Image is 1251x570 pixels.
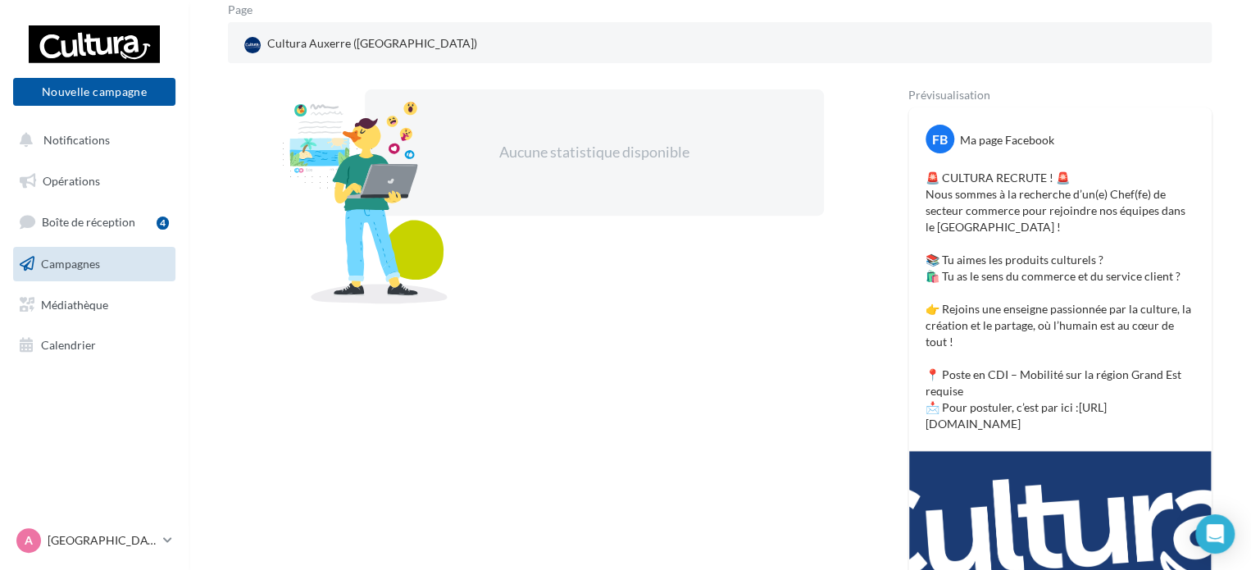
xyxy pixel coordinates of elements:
[41,257,100,271] span: Campagnes
[10,204,179,239] a: Boîte de réception4
[25,532,33,549] span: A
[10,328,179,363] a: Calendrier
[41,297,108,311] span: Médiathèque
[241,32,560,57] a: Cultura Auxerre ([GEOGRAPHIC_DATA])
[926,170,1194,432] p: 🚨 CULTURA RECRUTE ! 🚨 Nous sommes à la recherche d’un(e) Chef(fe) de secteur commerce pour rejoin...
[43,174,100,188] span: Opérations
[241,32,480,57] div: Cultura Auxerre ([GEOGRAPHIC_DATA])
[48,532,157,549] p: [GEOGRAPHIC_DATA]
[926,125,954,153] div: FB
[41,338,96,352] span: Calendrier
[13,78,175,106] button: Nouvelle campagne
[42,215,135,229] span: Boîte de réception
[908,89,1212,101] div: Prévisualisation
[417,142,771,163] div: Aucune statistique disponible
[13,525,175,556] a: A [GEOGRAPHIC_DATA]
[10,247,179,281] a: Campagnes
[157,217,169,230] div: 4
[10,288,179,322] a: Médiathèque
[228,4,266,16] div: Page
[43,133,110,147] span: Notifications
[10,123,172,157] button: Notifications
[10,164,179,198] a: Opérations
[960,132,1054,148] div: Ma page Facebook
[1195,514,1235,554] div: Open Intercom Messenger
